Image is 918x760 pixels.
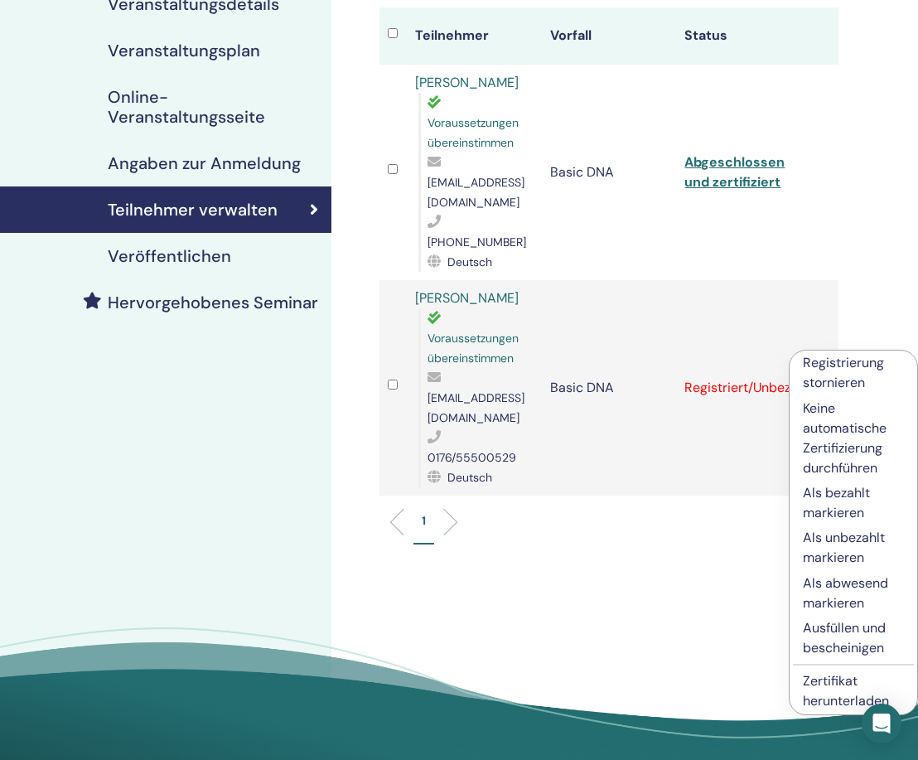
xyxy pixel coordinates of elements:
th: Status [676,7,811,65]
span: [PHONE_NUMBER] [428,235,526,249]
span: Voraussetzungen übereinstimmen [428,115,519,150]
p: Registrierung stornieren [803,353,904,393]
h4: Hervorgehobenes Seminar [108,293,318,312]
p: 1 [422,512,426,530]
th: Teilnehmer [407,7,542,65]
p: Als abwesend markieren [803,574,904,613]
span: Voraussetzungen übereinstimmen [428,331,519,365]
span: Deutsch [447,470,492,485]
span: 0176/55500529 [428,450,516,465]
h4: Teilnehmer verwalten [108,200,278,220]
span: Deutsch [447,254,492,269]
td: Basic DNA [542,65,677,280]
a: [PERSON_NAME] [415,289,519,307]
div: Open Intercom Messenger [862,704,901,743]
td: Basic DNA [542,280,677,496]
a: Zertifikat herunterladen [803,672,889,709]
h4: Veröffentlichen [108,246,231,266]
a: [PERSON_NAME] [415,74,519,91]
span: [EMAIL_ADDRESS][DOMAIN_NAME] [428,175,524,210]
p: Als unbezahlt markieren [803,528,904,568]
p: Als bezahlt markieren [803,483,904,523]
th: Vorfall [542,7,677,65]
h4: Online-Veranstaltungsseite [108,87,318,127]
p: Ausfüllen und bescheinigen [803,618,904,658]
span: [EMAIL_ADDRESS][DOMAIN_NAME] [428,390,524,425]
a: Abgeschlossen und zertifiziert [684,153,785,191]
h4: Veranstaltungsplan [108,41,260,61]
h4: Angaben zur Anmeldung [108,153,301,173]
p: Keine automatische Zertifizierung durchführen [803,399,904,478]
